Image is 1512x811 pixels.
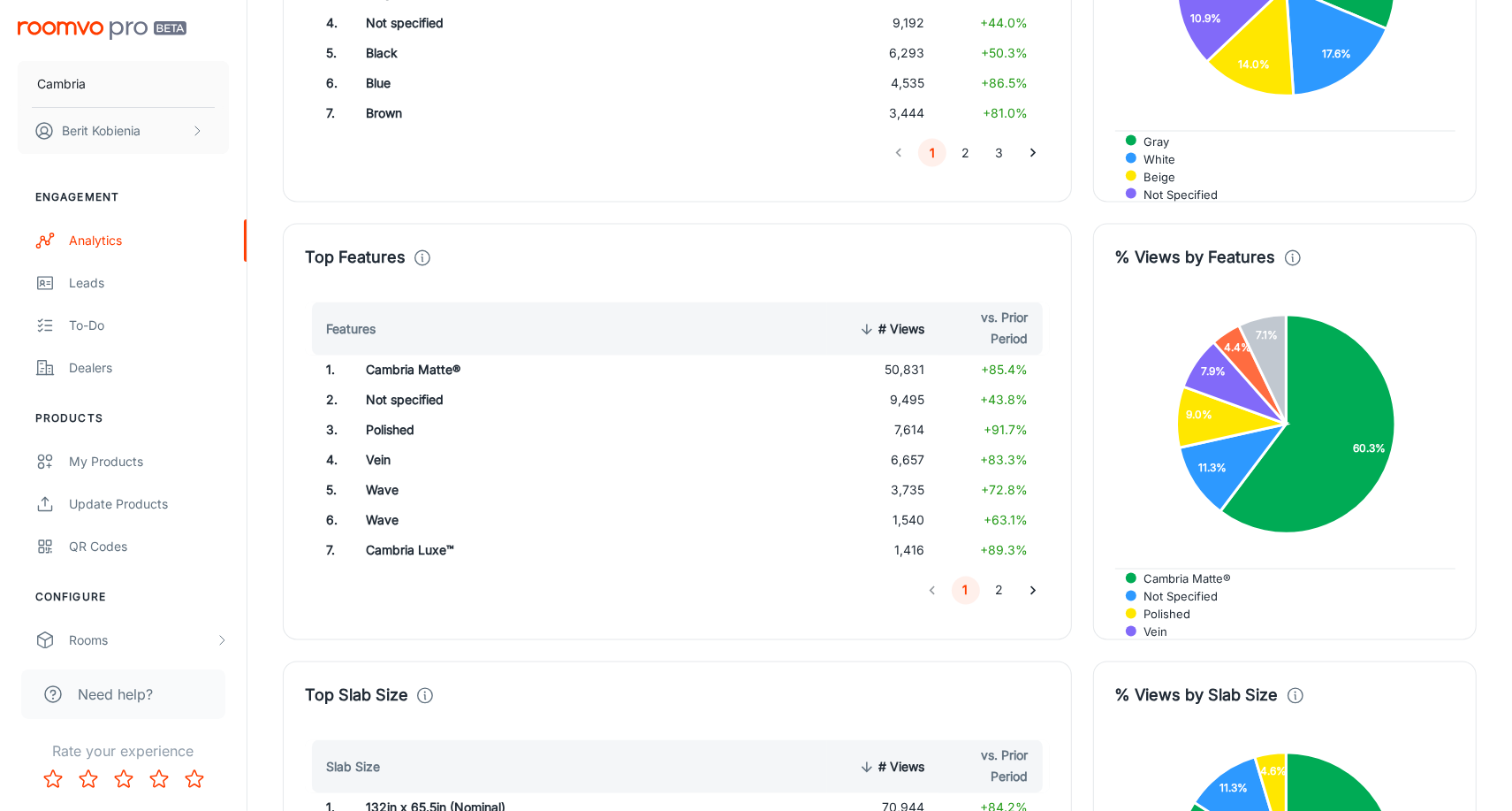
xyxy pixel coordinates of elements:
span: Polished [1130,607,1190,623]
h4: Top Features [305,246,406,271]
td: 4 . [305,446,352,476]
td: 5 . [305,38,352,68]
td: ​Wave [352,476,680,506]
td: 6,293 [827,38,938,68]
td: 6 . [305,68,352,98]
button: page 1 [952,577,980,605]
span: +86.5% [982,75,1029,90]
span: +91.7% [984,423,1029,438]
img: Roomvo PRO Beta [18,21,186,40]
td: Vein [352,446,680,476]
button: page 1 [918,139,946,167]
td: Black [352,38,680,68]
button: Go to page 2 [985,577,1014,605]
span: Cambria Matte® [1130,571,1231,587]
td: 1 . [305,356,352,386]
td: 5 . [305,476,352,506]
span: Gray [1130,134,1169,149]
span: +43.8% [981,393,1029,408]
div: To-do [69,316,229,335]
td: 9,192 [827,8,938,38]
p: Rate your experience [14,740,232,761]
button: Rate 5 star [177,761,212,797]
button: Berit Kobienia [18,108,229,154]
button: Go to next page [1019,139,1047,167]
td: 4,535 [827,68,938,98]
span: Beige [1130,169,1175,185]
span: # Views [855,319,924,340]
td: Not specified [352,386,680,416]
span: +72.8% [982,483,1029,498]
td: Blue [352,68,680,98]
button: Go to next page [1019,577,1047,605]
nav: pagination navigation [916,577,1050,605]
span: +85.4% [982,363,1029,378]
span: +50.3% [982,45,1029,60]
td: 3 . [305,416,352,446]
div: Dealers [69,358,229,378]
button: Cambria [18,61,229,107]
span: Not specified [1130,589,1218,605]
h4: Top Slab Size [305,684,408,708]
td: 7 . [305,98,352,128]
button: Rate 2 star [71,761,106,797]
td: 6,657 [827,446,938,476]
td: 50,831 [827,356,938,386]
div: Analytics [69,231,229,250]
td: Not specified [352,8,680,38]
span: +83.3% [981,453,1029,468]
td: 7 . [305,536,352,566]
span: vs. Prior Period [953,308,1029,350]
td: Wave [352,506,680,536]
td: 3,444 [827,98,938,128]
span: vs. Prior Period [953,746,1029,788]
div: QR Codes [69,537,229,556]
td: 2 . [305,386,352,416]
h4: % Views by Features [1115,246,1276,271]
span: +89.3% [981,543,1029,558]
span: Not specified [1130,187,1218,203]
td: 4 . [305,8,352,38]
button: Rate 1 star [35,761,71,797]
button: Rate 4 star [141,761,177,797]
span: +63.1% [984,513,1029,528]
button: Go to page 2 [952,139,980,167]
td: 1,416 [827,536,938,566]
span: +44.0% [981,15,1029,30]
div: Update Products [69,494,229,514]
div: Rooms [69,631,215,650]
td: Cambria Matte® [352,356,680,386]
td: 9,495 [827,386,938,416]
button: Rate 3 star [106,761,141,797]
p: Berit Kobienia [62,121,141,141]
td: 1,540 [827,506,938,536]
td: Cambria Luxe™ [352,536,680,566]
p: Cambria [37,74,86,94]
td: Brown [352,98,680,128]
span: Features [326,319,399,340]
nav: pagination navigation [882,139,1050,167]
td: Polished [352,416,680,446]
h4: % Views by Slab Size [1115,684,1279,708]
span: Need help? [78,684,153,705]
span: White [1130,151,1175,167]
div: My Products [69,452,229,471]
button: Go to page 3 [985,139,1014,167]
span: Vein [1130,624,1167,640]
td: 6 . [305,506,352,536]
span: Slab Size [326,757,403,778]
span: # Views [855,757,924,778]
div: Leads [69,273,229,293]
td: 7,614 [827,416,938,446]
td: 3,735 [827,476,938,506]
span: +81.0% [984,105,1029,120]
